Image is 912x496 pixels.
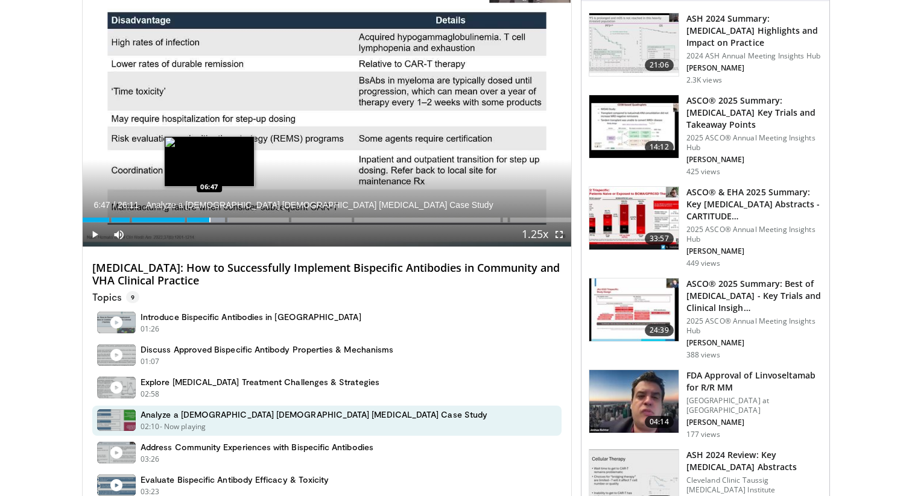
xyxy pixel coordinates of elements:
[523,222,547,246] button: Playback Rate
[126,291,139,303] span: 9
[686,449,822,473] h3: ASH 2024 Review: Key [MEDICAL_DATA] Abstracts
[589,278,822,360] a: 24:39 ASCO® 2025 Summary: Best of [MEDICAL_DATA] - Key Trials and Clinical Insigh… 2025 ASCO® Ann...
[686,418,822,427] p: [PERSON_NAME]
[686,167,720,177] p: 425 views
[645,141,674,153] span: 14:12
[589,278,679,341] img: df6c3242-74e8-4180-bf64-4f2da6a38997.150x105_q85_crop-smart_upscale.jpg
[83,218,571,222] div: Progress Bar
[645,416,674,428] span: 04:14
[686,95,822,131] h3: ASCO® 2025 Summary: [MEDICAL_DATA] Key Trials and Takeaway Points
[686,155,822,165] p: [PERSON_NAME]
[686,133,822,152] p: 2025 ASCO® Annual Meeting Insights Hub
[645,324,674,336] span: 24:39
[645,59,674,71] span: 21:06
[686,278,822,314] h3: ASCO® 2025 Summary: Best of [MEDICAL_DATA] - Key Trials and Clinical Insigh…
[92,262,562,287] h4: [MEDICAL_DATA]: How to Successfully Implement Bispecific Antibodies in Community and VHA Clinical...
[141,324,160,334] p: 01:26
[107,222,131,246] button: Mute
[141,474,329,485] h4: Evaluate Bispecific Antibody Efficacy & Toxicity
[589,95,822,177] a: 14:12 ASCO® 2025 Summary: [MEDICAL_DATA] Key Trials and Takeaway Points 2025 ASCO® Annual Meeting...
[92,291,139,303] p: Topics
[141,442,373,453] h4: Address Community Experiences with Bispecific Antibodies
[146,199,493,210] span: Analyze a [DEMOGRAPHIC_DATA] [DEMOGRAPHIC_DATA] [MEDICAL_DATA] Case Study
[113,200,115,210] span: /
[686,430,720,439] p: 177 views
[141,344,393,355] h4: Discuss Approved Bispecific Antibody Properties & Mechanisms
[589,13,822,85] a: 21:06 ASH 2024 Summary: [MEDICAL_DATA] Highlights and Impact on Practice 2024 ASH Annual Meeting ...
[141,421,160,432] p: 02:10
[686,63,822,73] p: [PERSON_NAME]
[141,409,487,420] h4: Analyze a [DEMOGRAPHIC_DATA] [DEMOGRAPHIC_DATA] [MEDICAL_DATA] Case Study
[645,233,674,245] span: 33:57
[93,200,110,210] span: 6:47
[686,369,822,394] h3: FDA Approval of Linvoseltamab for R/R MM
[686,476,822,495] p: Cleveland Clinic Taussig [MEDICAL_DATA] Institute
[686,75,722,85] p: 2.3K views
[686,350,720,360] p: 388 views
[686,51,822,61] p: 2024 ASH Annual Meeting Insights Hub
[589,13,679,76] img: 261cbb63-91cb-4edb-8a5a-c03d1dca5769.150x105_q85_crop-smart_upscale.jpg
[686,338,822,348] p: [PERSON_NAME]
[589,370,679,433] img: df07f70d-4bc1-445c-9e20-fcf3511d9d47.150x105_q85_crop-smart_upscale.jpg
[686,259,720,268] p: 449 views
[141,389,160,400] p: 02:58
[164,136,255,187] img: image.jpeg
[686,13,822,49] h3: ASH 2024 Summary: [MEDICAL_DATA] Highlights and Impact on Practice
[141,356,160,367] p: 01:07
[160,421,206,432] p: - Now playing
[83,222,107,246] button: Play
[686,316,822,336] p: 2025 ASCO® Annual Meeting Insights Hub
[686,186,822,222] h3: ASCO® & EHA 2025 Summary: Key [MEDICAL_DATA] Abstracts - CARTITUDE…
[589,95,679,158] img: 7285ccaf-13c6-4078-8c02-25548bb19810.150x105_q85_crop-smart_upscale.jpg
[686,396,822,415] p: [GEOGRAPHIC_DATA] at [GEOGRAPHIC_DATA]
[141,454,160,465] p: 03:26
[589,187,679,250] img: b5824bf4-ad3f-4a56-b96a-0cee3537230d.150x105_q85_crop-smart_upscale.jpg
[141,312,361,322] h4: Introduce Bispecific Antibodies in [GEOGRAPHIC_DATA]
[118,200,139,210] span: 26:11
[686,246,822,256] p: [PERSON_NAME]
[141,377,379,388] h4: Explore [MEDICAL_DATA] Treatment Challenges & Strategies
[686,225,822,244] p: 2025 ASCO® Annual Meeting Insights Hub
[547,222,571,246] button: Fullscreen
[589,186,822,268] a: 33:57 ASCO® & EHA 2025 Summary: Key [MEDICAL_DATA] Abstracts - CARTITUDE… 2025 ASCO® Annual Meeti...
[589,369,822,439] a: 04:14 FDA Approval of Linvoseltamab for R/R MM [GEOGRAPHIC_DATA] at [GEOGRAPHIC_DATA] [PERSON_NAM...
